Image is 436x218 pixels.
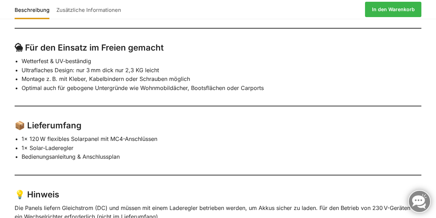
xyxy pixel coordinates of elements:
li: Ultraflaches Design: nur 3 mm dick nur 2,3 KG leicht [22,66,421,75]
li: Optimal auch für gebogene Untergründe wie Wohnmobildächer, Bootsflächen oder Carports [22,84,421,93]
h3: 📦 Lieferumfang [15,120,421,132]
h3: 💡 Hinweis [15,189,421,201]
li: Wetterfest & UV-beständig [22,57,421,66]
li: 1× Solar-Laderegler [22,144,421,153]
li: Montage z. B. mit Kleber, Kabelbindern oder Schrauben möglich [22,75,421,84]
li: Bedienungsanleitung & Anschlussplan [22,152,421,161]
h3: 🌦 Für den Einsatz im Freien gemacht [15,42,421,54]
li: 1× 120 W flexibles Solarpanel mit MC4-Anschlüssen [22,135,421,144]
